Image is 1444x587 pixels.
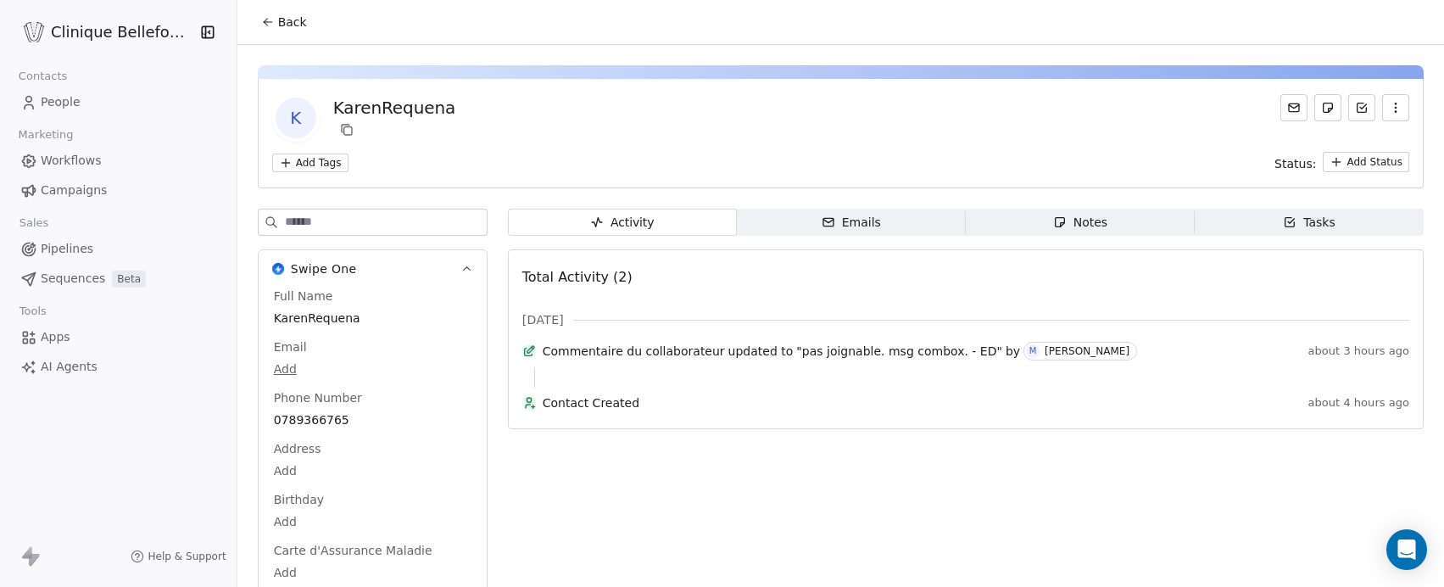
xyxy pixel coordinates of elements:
button: Clinique Bellefontaine [20,18,187,47]
span: Birthday [270,491,327,508]
span: Beta [112,271,146,288]
span: Swipe One [291,260,357,277]
button: Swipe OneSwipe One [259,250,487,288]
img: Logo_Bellefontaine_Black.png [24,22,44,42]
span: Tools [12,299,53,324]
a: Pipelines [14,235,223,263]
span: Sales [12,210,56,236]
a: Apps [14,323,223,351]
span: about 4 hours ago [1308,396,1409,410]
span: [DATE] [522,311,564,328]
img: Swipe One [272,263,284,275]
span: Status: [1274,155,1316,172]
span: Add [274,462,471,479]
div: Tasks [1283,214,1335,232]
span: Email [270,338,310,355]
span: Help & Support [148,550,226,563]
span: Contact Created [543,394,1302,411]
span: Sequences [41,270,105,288]
span: about 3 hours ago [1308,344,1409,358]
span: Address [270,440,325,457]
span: Full Name [270,288,337,305]
span: Pipelines [41,240,93,258]
div: Open Intercom Messenger [1386,529,1427,570]
button: Add Tags [272,154,348,172]
a: Workflows [14,147,223,175]
span: Phone Number [270,389,365,406]
button: Back [251,7,317,37]
span: Add [274,361,471,377]
span: Add [274,564,471,581]
div: [PERSON_NAME] [1045,345,1129,357]
span: "pas joignable. msg combox. - ED" [796,343,1002,360]
span: updated to [728,343,794,360]
span: Total Activity (2) [522,269,633,285]
span: Apps [41,328,70,346]
span: Carte d'Assurance Maladie [270,542,436,559]
span: Workflows [41,152,102,170]
div: KarenRequena [333,96,456,120]
span: KarenRequena [274,310,471,327]
button: Add Status [1323,152,1409,172]
span: Clinique Bellefontaine [51,21,194,43]
span: AI Agents [41,358,98,376]
div: Notes [1053,214,1107,232]
span: Commentaire du collaborateur [543,343,725,360]
span: by [1006,343,1020,360]
span: Back [278,14,307,31]
a: AI Agents [14,353,223,381]
a: SequencesBeta [14,265,223,293]
a: People [14,88,223,116]
span: Contacts [11,64,75,89]
div: Emails [822,214,881,232]
span: K [276,98,316,138]
a: Campaigns [14,176,223,204]
span: Add [274,513,471,530]
div: M [1029,344,1037,358]
a: Help & Support [131,550,226,563]
span: People [41,93,81,111]
span: Campaigns [41,182,107,199]
span: 0789366765 [274,411,471,428]
span: Marketing [11,122,81,148]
